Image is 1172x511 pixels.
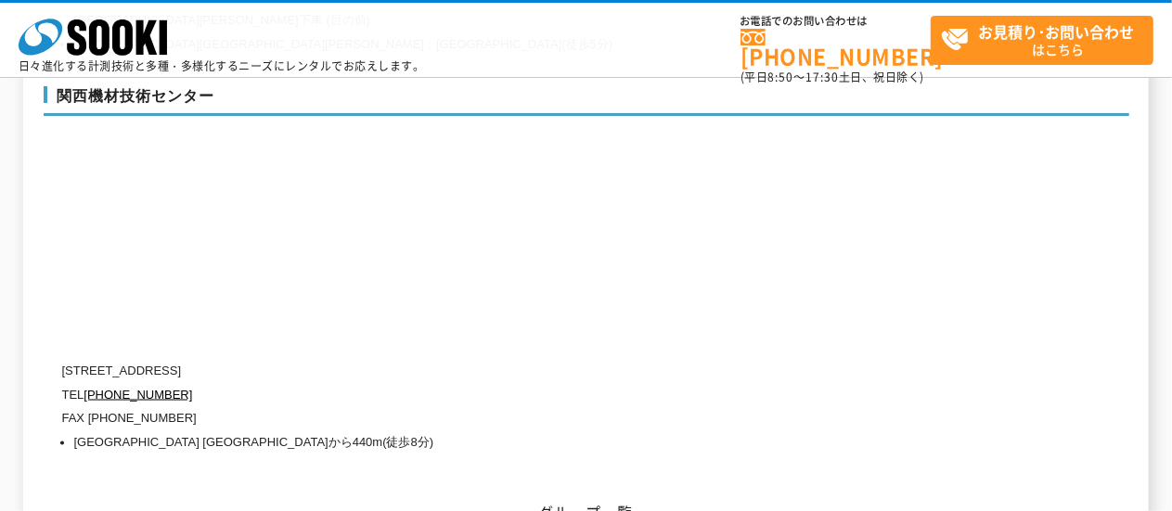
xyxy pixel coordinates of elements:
[931,16,1153,65] a: お見積り･お問い合わせはこちら
[74,431,953,455] li: [GEOGRAPHIC_DATA] [GEOGRAPHIC_DATA]から440m(徒歩8分)
[768,69,794,85] span: 8:50
[741,69,924,85] span: (平日 ～ 土日、祝日除く)
[19,60,425,71] p: 日々進化する計測技術と多種・多様化するニーズにレンタルでお応えします。
[44,86,1129,116] h3: 関西機材技術センター
[62,359,953,383] p: [STREET_ADDRESS]
[741,29,931,67] a: [PHONE_NUMBER]
[805,69,839,85] span: 17:30
[941,17,1153,63] span: はこちら
[62,407,953,431] p: FAX [PHONE_NUMBER]
[84,388,192,402] a: [PHONE_NUMBER]
[741,16,931,27] span: お電話でのお問い合わせは
[62,383,953,407] p: TEL
[979,20,1135,43] strong: お見積り･お問い合わせ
